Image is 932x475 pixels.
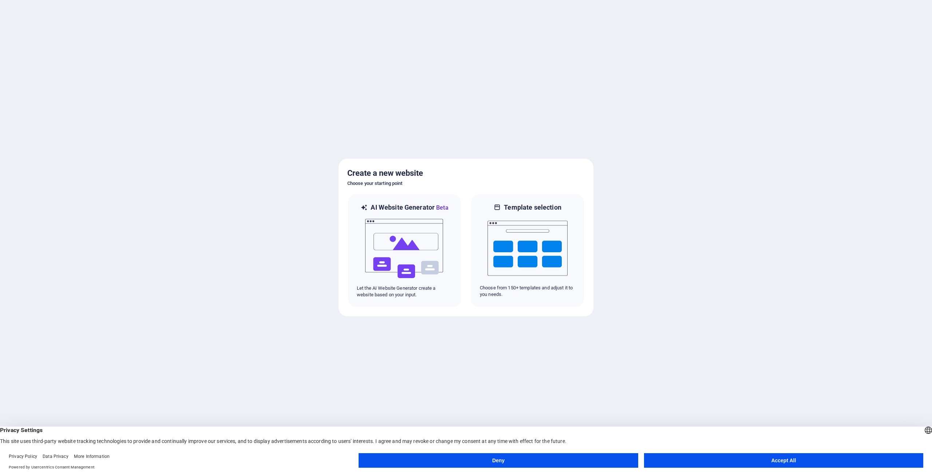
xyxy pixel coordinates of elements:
[371,203,448,212] h6: AI Website Generator
[347,179,585,188] h6: Choose your starting point
[480,285,575,298] p: Choose from 150+ templates and adjust it to you needs.
[357,285,452,298] p: Let the AI Website Generator create a website based on your input.
[435,204,449,211] span: Beta
[347,194,462,308] div: AI Website GeneratorBetaaiLet the AI Website Generator create a website based on your input.
[504,203,561,212] h6: Template selection
[364,212,445,285] img: ai
[347,167,585,179] h5: Create a new website
[470,194,585,308] div: Template selectionChoose from 150+ templates and adjust it to you needs.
